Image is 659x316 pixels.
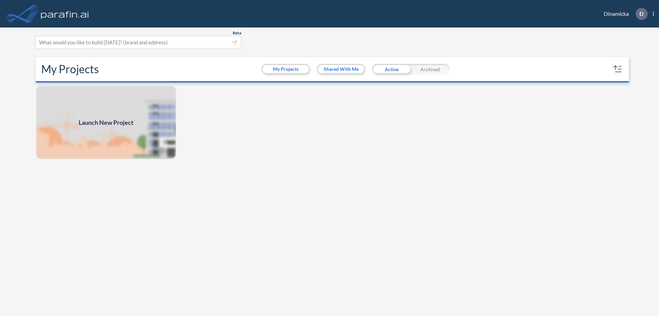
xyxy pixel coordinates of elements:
[39,7,90,21] img: logo
[41,63,99,76] h2: My Projects
[36,85,176,160] a: Launch New Project
[639,11,644,17] p: D
[79,118,134,127] span: Launch New Project
[372,64,411,74] div: Active
[318,65,364,73] button: Shared With Me
[263,65,309,73] button: My Projects
[233,30,241,36] span: Beta
[593,8,654,20] div: Dinamicka
[411,64,450,74] div: Archived
[36,85,176,160] img: add
[612,64,623,75] button: sort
